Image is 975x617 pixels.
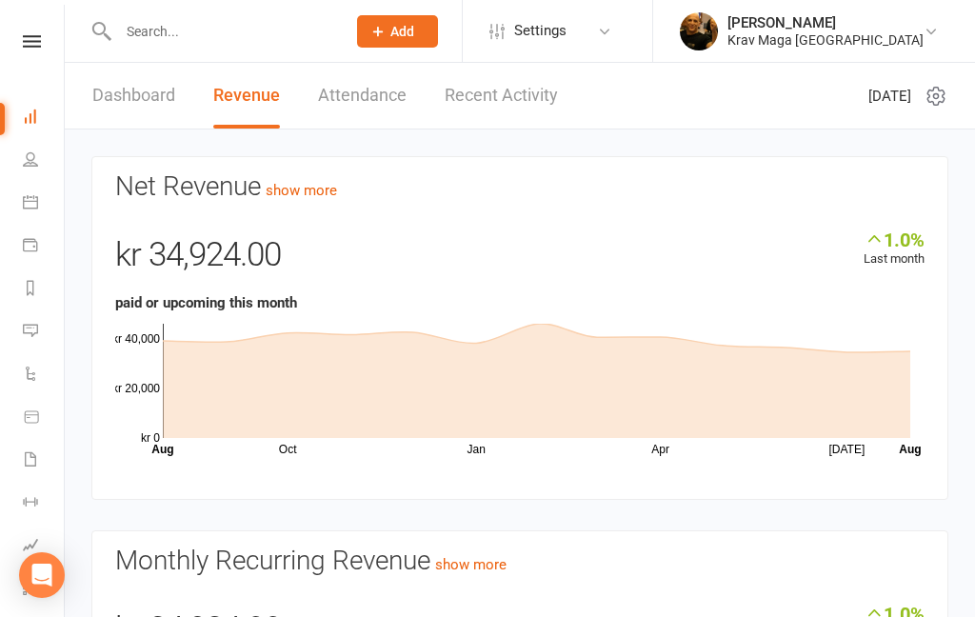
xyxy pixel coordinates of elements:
a: Product Sales [23,397,66,440]
a: People [23,140,66,183]
div: Open Intercom Messenger [19,552,65,598]
button: Add [357,15,438,48]
h3: Monthly Recurring Revenue [115,547,925,576]
a: Payments [23,226,66,269]
img: thumb_image1537003722.png [680,12,718,50]
a: Assessments [23,526,66,568]
a: Reports [23,269,66,311]
a: Recent Activity [445,63,558,129]
h3: Net Revenue [115,172,925,202]
strong: paid or upcoming this month [115,294,297,311]
div: [PERSON_NAME] [727,14,924,31]
div: Last month [864,229,925,269]
a: Calendar [23,183,66,226]
div: kr 34,924.00 [115,229,925,291]
a: Revenue [213,63,280,129]
a: show more [435,556,507,573]
span: Settings [514,10,567,52]
a: Attendance [318,63,407,129]
a: Dashboard [23,97,66,140]
div: 1.0% [864,229,925,249]
span: Add [390,24,414,39]
div: Krav Maga [GEOGRAPHIC_DATA] [727,31,924,49]
input: Search... [112,18,332,45]
a: show more [266,182,337,199]
span: [DATE] [868,85,911,108]
a: Dashboard [92,63,175,129]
